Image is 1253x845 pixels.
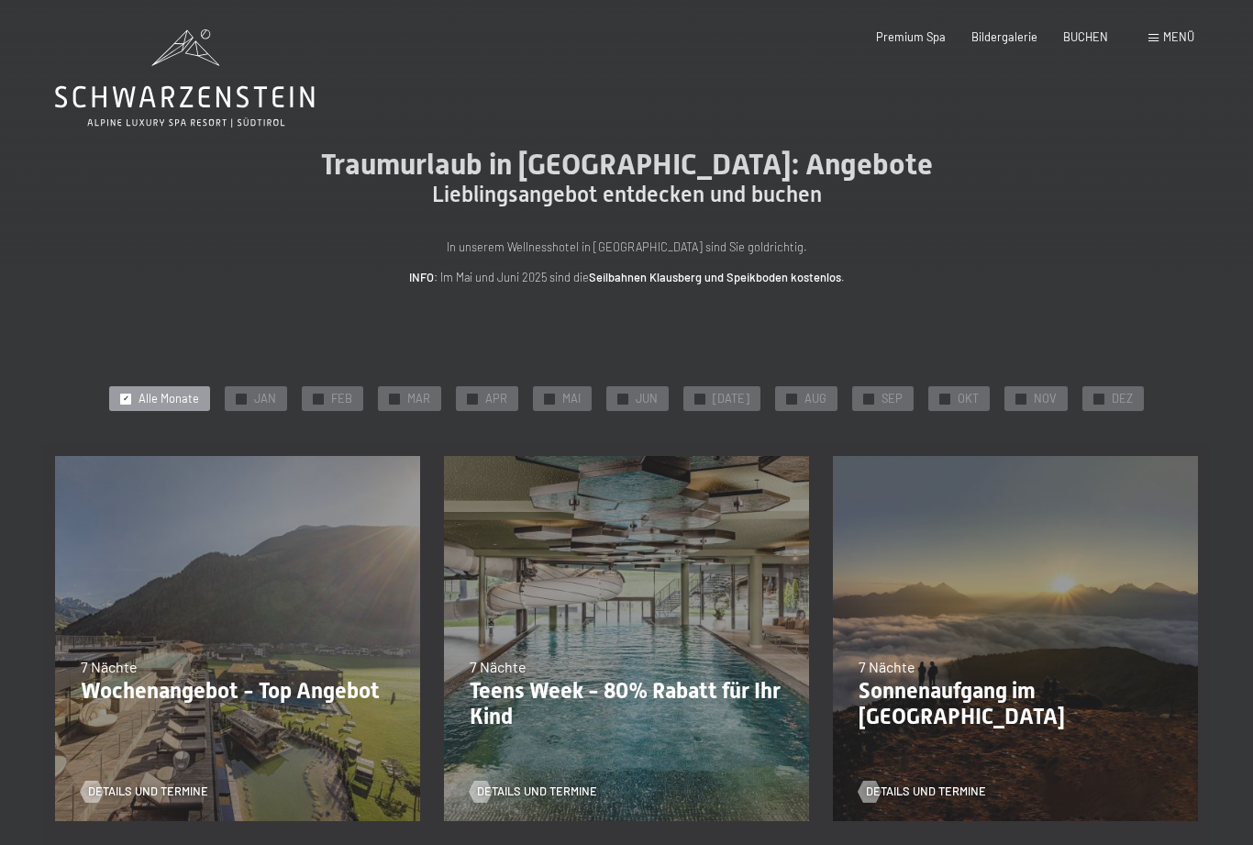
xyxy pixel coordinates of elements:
[859,658,915,675] span: 7 Nächte
[477,784,597,800] span: Details und Termine
[331,391,352,407] span: FEB
[713,391,749,407] span: [DATE]
[620,394,626,404] span: ✓
[81,784,208,800] a: Details und Termine
[636,391,658,407] span: JUN
[392,394,398,404] span: ✓
[260,238,993,256] p: In unserem Wellnesshotel in [GEOGRAPHIC_DATA] sind Sie goldrichtig.
[859,784,986,800] a: Details und Termine
[409,270,434,284] strong: INFO
[1063,29,1108,44] a: BUCHEN
[547,394,553,404] span: ✓
[789,394,795,404] span: ✓
[697,394,704,404] span: ✓
[971,29,1037,44] a: Bildergalerie
[1018,394,1025,404] span: ✓
[859,678,1172,731] p: Sonnenaufgang im [GEOGRAPHIC_DATA]
[88,784,208,800] span: Details und Termine
[81,658,138,675] span: 7 Nächte
[123,394,129,404] span: ✓
[81,678,394,705] p: Wochenangebot - Top Angebot
[470,658,527,675] span: 7 Nächte
[321,147,933,182] span: Traumurlaub in [GEOGRAPHIC_DATA]: Angebote
[254,391,276,407] span: JAN
[470,394,476,404] span: ✓
[238,394,245,404] span: ✓
[260,268,993,286] p: : Im Mai und Juni 2025 sind die .
[470,784,597,800] a: Details und Termine
[562,391,581,407] span: MAI
[866,784,986,800] span: Details und Termine
[804,391,826,407] span: AUG
[882,391,903,407] span: SEP
[876,29,946,44] a: Premium Spa
[432,182,822,207] span: Lieblingsangebot entdecken und buchen
[485,391,507,407] span: APR
[866,394,872,404] span: ✓
[942,394,948,404] span: ✓
[139,391,199,407] span: Alle Monate
[407,391,430,407] span: MAR
[958,391,979,407] span: OKT
[470,678,783,731] p: Teens Week - 80% Rabatt für Ihr Kind
[1034,391,1057,407] span: NOV
[589,270,841,284] strong: Seilbahnen Klausberg und Speikboden kostenlos
[1096,394,1103,404] span: ✓
[1163,29,1194,44] span: Menü
[316,394,322,404] span: ✓
[1112,391,1133,407] span: DEZ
